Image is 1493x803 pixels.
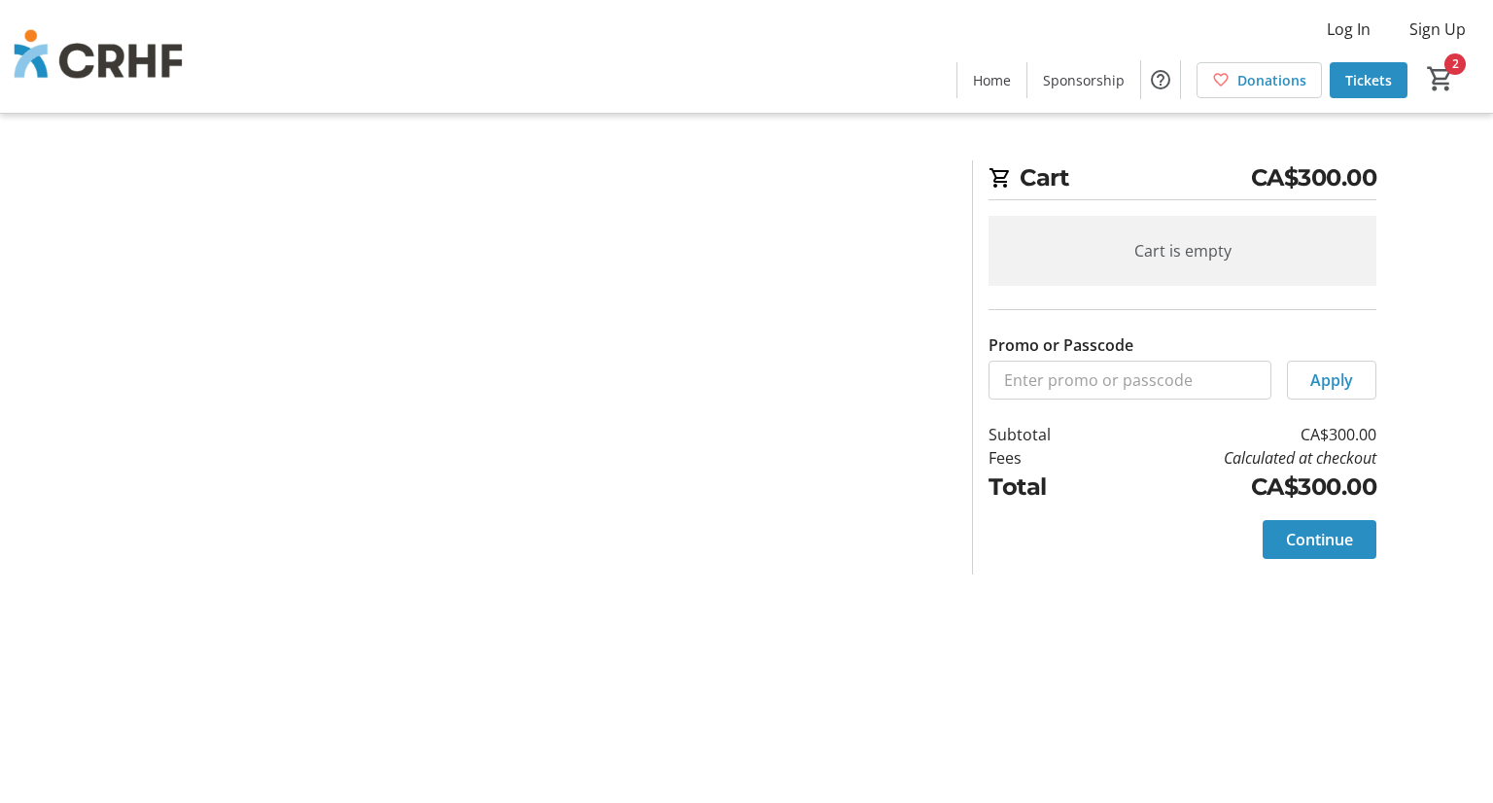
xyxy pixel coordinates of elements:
button: Sign Up [1394,14,1481,45]
a: Sponsorship [1027,62,1140,98]
button: Apply [1287,361,1376,400]
img: Chinook Regional Hospital Foundation's Logo [12,8,185,105]
td: Calculated at checkout [1101,446,1376,470]
h2: Cart [989,160,1376,200]
td: CA$300.00 [1101,470,1376,505]
button: Help [1141,60,1180,99]
td: Subtotal [989,423,1101,446]
a: Donations [1197,62,1322,98]
label: Promo or Passcode [989,333,1133,357]
div: Cart is empty [989,216,1376,286]
button: Continue [1263,520,1376,559]
td: CA$300.00 [1101,423,1376,446]
span: Apply [1310,368,1353,392]
button: Cart [1423,61,1458,96]
span: Continue [1286,528,1353,551]
a: Tickets [1330,62,1407,98]
span: Log In [1327,17,1371,41]
input: Enter promo or passcode [989,361,1271,400]
span: Sign Up [1409,17,1466,41]
td: Total [989,470,1101,505]
td: Fees [989,446,1101,470]
a: Home [957,62,1026,98]
span: Home [973,70,1011,90]
button: Log In [1311,14,1386,45]
span: CA$300.00 [1251,160,1377,195]
span: Sponsorship [1043,70,1125,90]
span: Tickets [1345,70,1392,90]
span: Donations [1237,70,1306,90]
